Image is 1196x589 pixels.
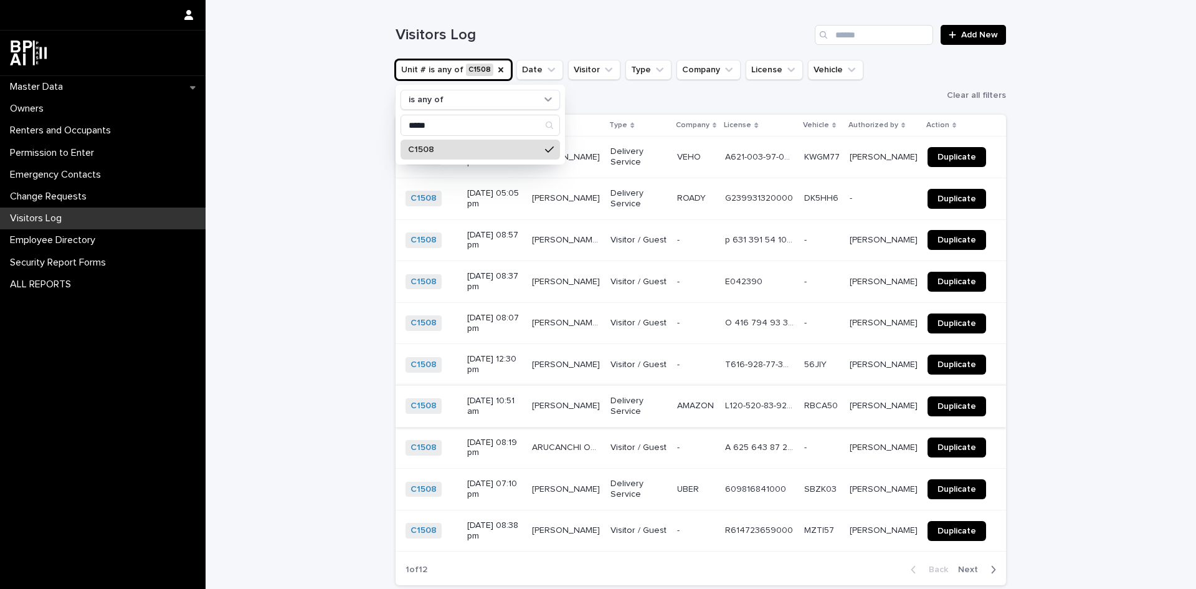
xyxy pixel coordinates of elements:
p: [DATE] 08:07 pm [467,313,522,334]
p: ALL REPORTS [5,279,81,290]
div: Search [401,115,560,136]
input: Search [815,25,933,45]
p: - [804,315,809,328]
p: KWGM77 [804,150,842,163]
span: Duplicate [937,153,976,161]
a: C1508 [411,235,437,246]
a: C1508 [411,360,437,370]
a: Duplicate [928,479,986,499]
button: Date [516,60,563,80]
button: Unit # [396,60,511,80]
p: - [804,232,809,246]
p: Owners [5,103,54,115]
tr: C1508 [DATE] 08:19 pmARUCANCHI OCSA [PERSON_NAME]ARUCANCHI OCSA [PERSON_NAME] Visitor / Guest-- A... [396,427,1006,469]
p: Authorized by [848,118,898,132]
p: [DATE] 08:19 pm [467,438,522,459]
a: Duplicate [928,189,986,209]
span: Duplicate [937,485,976,494]
p: OLIVERO ARAGUE STEWAT NOLAZCO [532,315,604,328]
tr: C1508 [DATE] 08:57 pm[PERSON_NAME] [PERSON_NAME] [PERSON_NAME][PERSON_NAME] [PERSON_NAME] [PERSON... [396,219,1006,261]
p: Visitor / Guest [610,443,667,453]
span: Clear all filters [947,91,1006,100]
a: Duplicate [928,147,986,167]
p: - [850,191,855,204]
p: - [677,274,682,287]
p: - [804,440,809,453]
input: Search [401,115,559,135]
tr: C1508 [DATE] 10:51 am[PERSON_NAME][PERSON_NAME] Delivery ServiceAMAZONAMAZON L120-520-83-924-0L12... [396,385,1006,427]
p: [PERSON_NAME] [850,232,920,246]
p: A621-003-97-029-0 [725,150,797,163]
p: G239931320000 [725,191,795,204]
p: R614723659000 [725,523,795,536]
p: [PERSON_NAME] [850,315,920,328]
p: [DATE] 05:05 pm [467,188,522,209]
p: ARUCANCHI OCSA OCTAVIO CRISTIAN [532,440,604,453]
p: - [804,274,809,287]
a: Duplicate [928,355,986,375]
p: Eduardo Sacco [850,398,920,411]
p: C1508 [408,145,540,154]
button: Next [953,564,1006,575]
p: [PERSON_NAME] [850,482,920,495]
p: Employee Directory [5,234,105,246]
a: Duplicate [928,314,986,333]
p: Delivery Service [610,188,667,209]
p: Emergency Contacts [5,169,111,181]
p: [PERSON_NAME] [532,482,602,495]
button: License [746,60,803,80]
a: Duplicate [928,521,986,541]
span: Duplicate [937,277,976,286]
p: [DATE] 12:30 pm [467,354,522,375]
p: [DATE] 10:51 am [467,396,522,417]
p: Renters and Occupants [5,125,121,136]
p: [DATE] 07:10 pm [467,479,522,500]
p: [PERSON_NAME] [850,357,920,370]
span: Duplicate [937,194,976,203]
tr: C1508 [DATE] 08:37 pm[PERSON_NAME][PERSON_NAME] Visitor / Guest-- E042390E042390 -- [PERSON_NAME]... [396,261,1006,303]
p: 56JIY [804,357,829,370]
button: Type [625,60,672,80]
p: REINALDO RODRIGUEZ [532,523,602,536]
a: Duplicate [928,438,986,457]
a: C1508 [411,277,437,287]
span: Duplicate [937,443,976,452]
span: Duplicate [937,319,976,328]
span: Duplicate [937,236,976,244]
p: Delivery Service [610,396,667,417]
p: [PERSON_NAME] [850,150,920,163]
button: Visitor [568,60,620,80]
p: 1 of 12 [396,555,437,585]
p: L120-520-83-924-0 [725,398,797,411]
button: Back [901,564,953,575]
p: ALEJANDRO AROCHA [532,150,602,163]
button: Vehicle [808,60,863,80]
p: Action [926,118,949,132]
p: [DATE] 08:38 pm [467,520,522,542]
a: C1508 [411,193,437,204]
p: - [677,440,682,453]
span: Duplicate [937,402,976,411]
p: E042390 [725,274,765,287]
tr: C1508 [DATE] 12:30 pm[PERSON_NAME][PERSON_NAME] Visitor / Guest-- T616-928-77-300-0T616-928-77-30... [396,344,1006,386]
p: Company [676,118,710,132]
span: Back [921,565,948,574]
a: Duplicate [928,230,986,250]
p: O 416 794 93 305 0 [725,315,797,328]
h1: Visitors Log [396,26,810,44]
p: - [677,232,682,246]
p: UBER [677,482,701,495]
p: [PERSON_NAME] [532,398,602,411]
a: C1508 [411,318,437,328]
p: Master Data [5,81,73,93]
button: Clear all filters [942,86,1006,105]
p: ANURADHA TEWARI [532,357,602,370]
a: Add New [941,25,1006,45]
p: p 631 391 54 100 0 [725,232,797,246]
p: Type [609,118,627,132]
p: Delivery Service [610,146,667,168]
tr: C1508 [DATE] 04:14 pm[PERSON_NAME][PERSON_NAME] Delivery ServiceVEHOVEHO A621-003-97-029-0A621-00... [396,136,1006,178]
tr: C1508 [DATE] 08:38 pm[PERSON_NAME][PERSON_NAME] Visitor / Guest-- R614723659000R614723659000 MZTI... [396,510,1006,552]
p: - [677,357,682,370]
